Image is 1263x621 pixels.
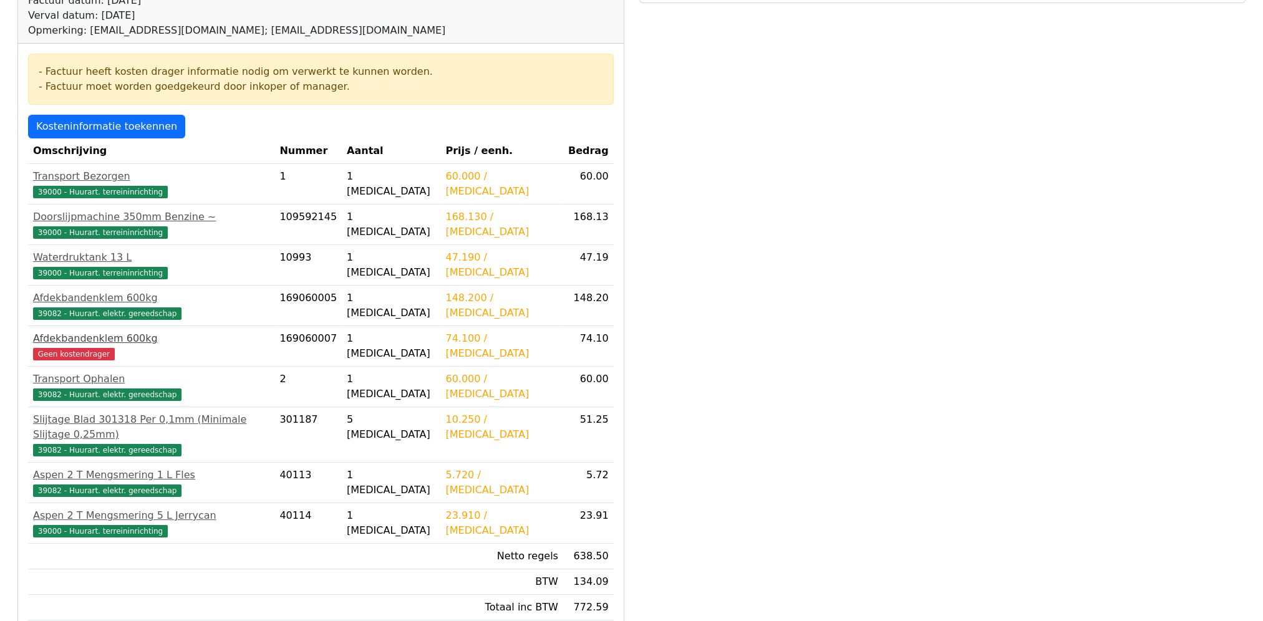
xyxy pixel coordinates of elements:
td: 23.91 [563,503,614,544]
a: Afdekbandenklem 600kgGeen kostendrager [33,331,269,361]
td: 134.09 [563,569,614,595]
div: 148.200 / [MEDICAL_DATA] [445,291,558,320]
td: 40114 [274,503,342,544]
div: Doorslijpmachine 350mm Benzine ~ [33,209,269,224]
td: 638.50 [563,544,614,569]
td: 60.00 [563,367,614,407]
div: 74.100 / [MEDICAL_DATA] [445,331,558,361]
div: 1 [MEDICAL_DATA] [347,169,435,199]
div: Aspen 2 T Mengsmering 1 L Fles [33,468,269,483]
div: 168.130 / [MEDICAL_DATA] [445,209,558,239]
td: Netto regels [440,544,563,569]
div: 23.910 / [MEDICAL_DATA] [445,508,558,538]
th: Aantal [342,138,440,164]
td: 169060005 [274,286,342,326]
div: - Factuur moet worden goedgekeurd door inkoper of manager. [39,79,603,94]
td: 10993 [274,245,342,286]
td: Totaal inc BTW [440,595,563,620]
th: Omschrijving [28,138,274,164]
td: 51.25 [563,407,614,463]
div: 60.000 / [MEDICAL_DATA] [445,169,558,199]
td: 168.13 [563,205,614,245]
div: 1 [MEDICAL_DATA] [347,291,435,320]
td: 109592145 [274,205,342,245]
div: 1 [MEDICAL_DATA] [347,372,435,402]
th: Prijs / eenh. [440,138,563,164]
td: 1 [274,164,342,205]
td: 60.00 [563,164,614,205]
td: 2 [274,367,342,407]
a: Kosteninformatie toekennen [28,115,185,138]
td: 5.72 [563,463,614,503]
div: Opmerking: [EMAIL_ADDRESS][DOMAIN_NAME]; [EMAIL_ADDRESS][DOMAIN_NAME] [28,23,445,38]
a: Aspen 2 T Mengsmering 5 L Jerrycan39000 - Huurart. terreininrichting [33,508,269,538]
div: Slijtage Blad 301318 Per 0,1mm (Minimale Slijtage 0,25mm) [33,412,269,442]
a: Slijtage Blad 301318 Per 0,1mm (Minimale Slijtage 0,25mm)39082 - Huurart. elektr. gereedschap [33,412,269,457]
td: 74.10 [563,326,614,367]
div: 5 [MEDICAL_DATA] [347,412,435,442]
td: BTW [440,569,563,595]
td: 47.19 [563,245,614,286]
span: 39082 - Huurart. elektr. gereedschap [33,388,181,401]
div: Verval datum: [DATE] [28,8,445,23]
div: 5.720 / [MEDICAL_DATA] [445,468,558,498]
a: Transport Ophalen39082 - Huurart. elektr. gereedschap [33,372,269,402]
a: Doorslijpmachine 350mm Benzine ~39000 - Huurart. terreininrichting [33,209,269,239]
div: 10.250 / [MEDICAL_DATA] [445,412,558,442]
div: Transport Ophalen [33,372,269,387]
div: Afdekbandenklem 600kg [33,331,269,346]
div: 1 [MEDICAL_DATA] [347,331,435,361]
div: Transport Bezorgen [33,169,269,184]
td: 169060007 [274,326,342,367]
td: 40113 [274,463,342,503]
th: Nummer [274,138,342,164]
div: 1 [MEDICAL_DATA] [347,468,435,498]
span: 39082 - Huurart. elektr. gereedschap [33,307,181,320]
th: Bedrag [563,138,614,164]
a: Transport Bezorgen39000 - Huurart. terreininrichting [33,169,269,199]
div: Aspen 2 T Mengsmering 5 L Jerrycan [33,508,269,523]
span: 39000 - Huurart. terreininrichting [33,226,168,239]
div: 1 [MEDICAL_DATA] [347,508,435,538]
span: 39082 - Huurart. elektr. gereedschap [33,484,181,497]
span: Geen kostendrager [33,348,115,360]
span: 39082 - Huurart. elektr. gereedschap [33,444,181,456]
div: Afdekbandenklem 600kg [33,291,269,306]
div: 1 [MEDICAL_DATA] [347,209,435,239]
td: 148.20 [563,286,614,326]
a: Aspen 2 T Mengsmering 1 L Fles39082 - Huurart. elektr. gereedschap [33,468,269,498]
a: Afdekbandenklem 600kg39082 - Huurart. elektr. gereedschap [33,291,269,320]
span: 39000 - Huurart. terreininrichting [33,267,168,279]
div: 60.000 / [MEDICAL_DATA] [445,372,558,402]
div: Waterdruktank 13 L [33,250,269,265]
div: - Factuur heeft kosten drager informatie nodig om verwerkt te kunnen worden. [39,64,603,79]
span: 39000 - Huurart. terreininrichting [33,525,168,537]
a: Waterdruktank 13 L39000 - Huurart. terreininrichting [33,250,269,280]
td: 301187 [274,407,342,463]
td: 772.59 [563,595,614,620]
div: 47.190 / [MEDICAL_DATA] [445,250,558,280]
span: 39000 - Huurart. terreininrichting [33,186,168,198]
div: 1 [MEDICAL_DATA] [347,250,435,280]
